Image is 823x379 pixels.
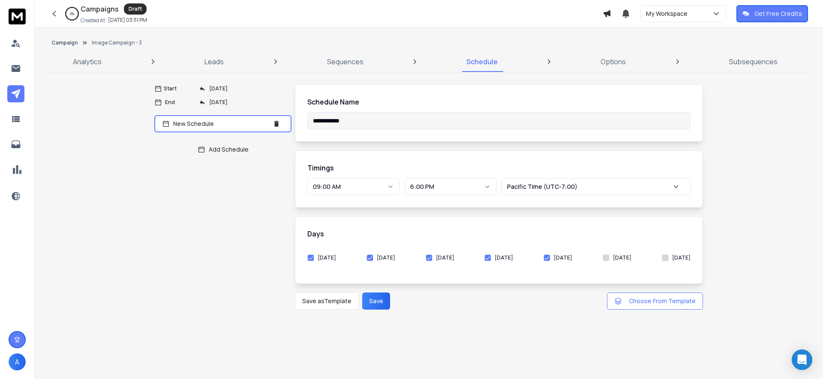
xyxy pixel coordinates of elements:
button: 09:00 AM [307,178,399,195]
p: Subsequences [729,57,778,67]
p: My Workspace [646,9,691,18]
button: Campaign [51,39,78,46]
p: End [165,99,175,106]
p: [DATE] [209,99,228,106]
p: Pacific Time (UTC-7:00) [507,182,581,191]
button: 6:00 PM [405,178,497,195]
button: A [9,353,26,370]
span: Choose From Template [629,297,696,305]
p: Image Campaign - 3 [92,39,142,46]
button: Save asTemplate [295,292,359,310]
p: Schedule [466,57,498,67]
p: 0 % [70,11,75,16]
label: [DATE] [495,254,513,261]
p: New Schedule [173,119,269,128]
button: Save [362,292,390,310]
h1: Days [307,229,691,239]
p: Sequences [327,57,363,67]
label: [DATE] [554,254,572,261]
label: [DATE] [318,254,336,261]
button: Choose From Template [607,292,703,310]
label: [DATE] [613,254,631,261]
label: [DATE] [377,254,395,261]
p: Leads [204,57,224,67]
h1: Campaigns [81,4,119,14]
label: [DATE] [672,254,691,261]
p: Get Free Credits [754,9,802,18]
a: Leads [199,51,229,72]
label: [DATE] [436,254,454,261]
a: Subsequences [724,51,783,72]
h1: Timings [307,163,691,173]
div: Draft [124,3,147,15]
a: Analytics [68,51,107,72]
a: Options [595,51,631,72]
h1: Schedule Name [307,97,691,107]
div: Open Intercom Messenger [792,349,812,370]
p: [DATE] 03:51 PM [108,17,147,24]
button: Add Schedule [154,141,291,158]
a: Schedule [461,51,503,72]
button: Get Free Credits [736,5,808,22]
p: Start [164,85,177,92]
p: Created At: [81,17,106,24]
p: [DATE] [209,85,228,92]
p: Analytics [73,57,102,67]
p: Options [601,57,626,67]
a: Sequences [322,51,369,72]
